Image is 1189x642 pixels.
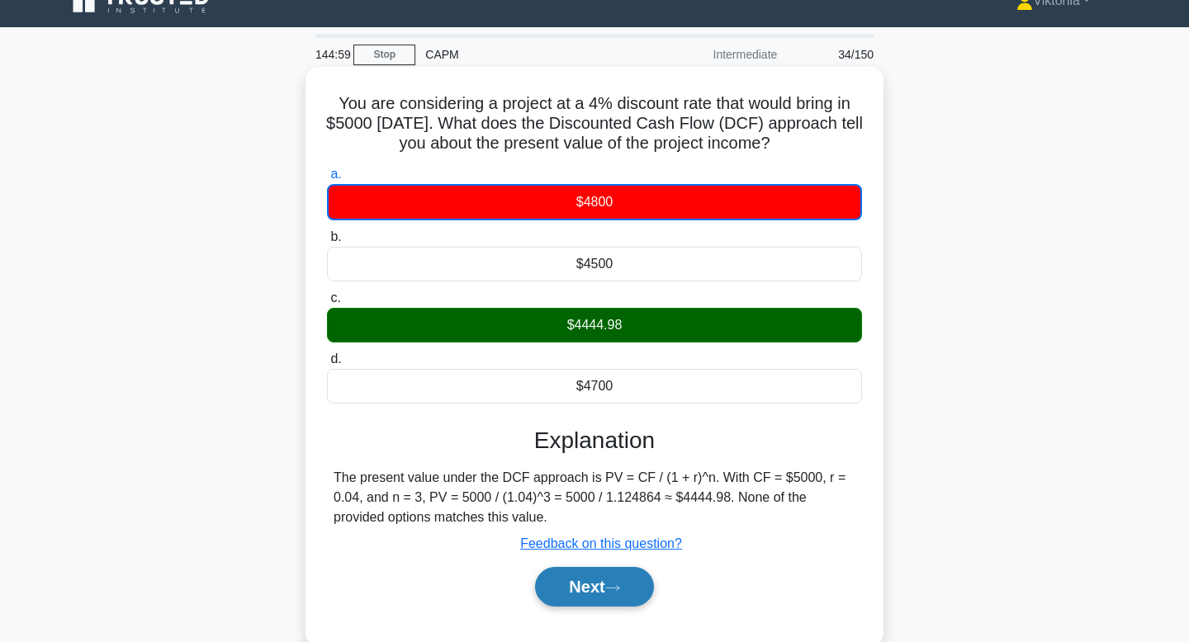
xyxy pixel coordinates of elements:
span: c. [330,290,340,304]
span: a. [330,167,341,181]
div: CAPM [415,38,642,71]
div: The present value under the DCF approach is PV = CF / (1 + r)^n. With CF = $5000, r = 0.04, and n... [334,468,855,527]
div: $4800 [327,184,862,220]
div: 144:59 [306,38,353,71]
h3: Explanation [337,427,852,455]
a: Feedback on this question? [520,536,682,550]
span: d. [330,352,341,366]
div: $4500 [327,247,862,281]
div: 34/150 [787,38,883,71]
div: $4700 [327,369,862,404]
div: $4444.98 [327,308,862,342]
a: Stop [353,45,415,65]
div: Intermediate [642,38,787,71]
button: Next [535,567,653,607]
span: b. [330,229,341,243]
h5: You are considering a project at a 4% discount rate that would bring in $5000 [DATE]. What does t... [325,93,864,154]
